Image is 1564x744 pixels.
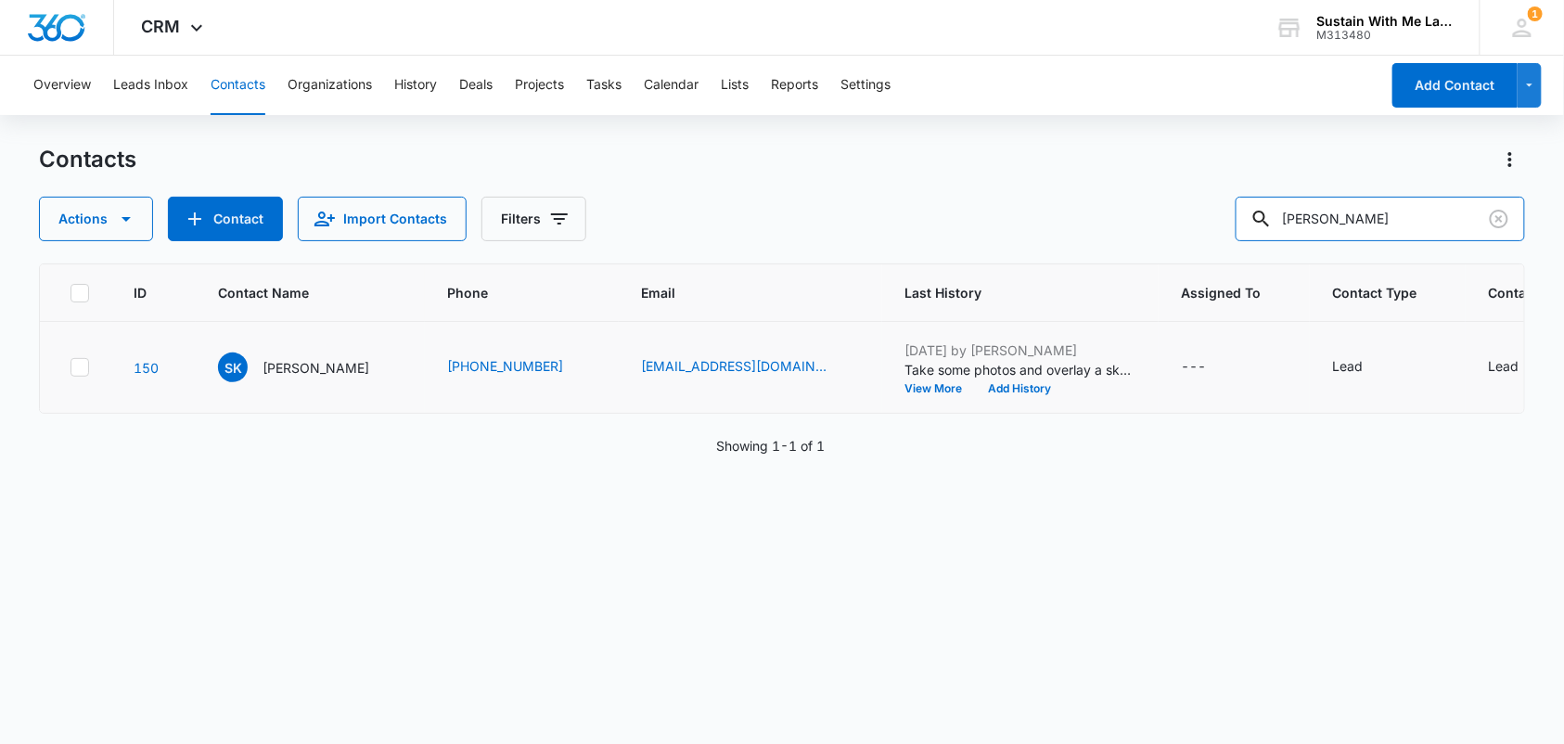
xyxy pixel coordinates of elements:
[218,283,376,302] span: Contact Name
[1317,29,1453,42] div: account id
[975,383,1064,394] button: Add History
[1484,204,1514,234] button: Clear
[904,383,975,394] button: View More
[263,358,369,378] p: [PERSON_NAME]
[717,436,826,455] p: Showing 1-1 of 1
[1236,197,1525,241] input: Search Contacts
[447,356,596,378] div: Phone - (510) 299-3805 - Select to Edit Field
[134,360,159,376] a: Navigate to contact details page for Shelley Klop
[586,56,622,115] button: Tasks
[298,197,467,241] button: Import Contacts
[211,56,265,115] button: Contacts
[1488,356,1552,378] div: Contact Status - Lead - Select to Edit Field
[1332,356,1396,378] div: Contact Type - Lead - Select to Edit Field
[1181,283,1261,302] span: Assigned To
[33,56,91,115] button: Overview
[134,283,147,302] span: ID
[515,56,564,115] button: Projects
[481,197,586,241] button: Filters
[644,56,699,115] button: Calendar
[641,356,827,376] a: [EMAIL_ADDRESS][DOMAIN_NAME]
[218,353,403,382] div: Contact Name - Shelley Klop - Select to Edit Field
[904,340,1136,360] p: [DATE] by [PERSON_NAME]
[1181,356,1206,378] div: ---
[447,356,563,376] a: [PHONE_NUMBER]
[1528,6,1543,21] div: notifications count
[142,17,181,36] span: CRM
[721,56,749,115] button: Lists
[1332,283,1417,302] span: Contact Type
[1181,356,1239,378] div: Assigned To - - Select to Edit Field
[113,56,188,115] button: Leads Inbox
[1332,356,1363,376] div: Lead
[771,56,818,115] button: Reports
[641,356,860,378] div: Email - shelleyklop@gmail.com - Select to Edit Field
[1317,14,1453,29] div: account name
[1488,356,1519,376] div: Lead
[840,56,891,115] button: Settings
[168,197,283,241] button: Add Contact
[459,56,493,115] button: Deals
[641,283,833,302] span: Email
[1495,145,1525,174] button: Actions
[904,283,1109,302] span: Last History
[447,283,570,302] span: Phone
[1528,6,1543,21] span: 1
[288,56,372,115] button: Organizations
[39,197,153,241] button: Actions
[1392,63,1518,108] button: Add Contact
[394,56,437,115] button: History
[904,360,1136,379] p: Take some photos and overlay a sketch. Formal measurement: (rough square footage) -pathway in the...
[218,353,248,382] span: SK
[39,146,136,173] h1: Contacts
